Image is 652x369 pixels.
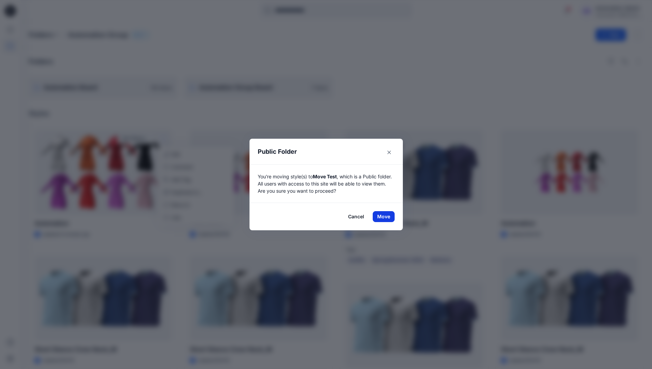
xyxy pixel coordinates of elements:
header: Public Folder [250,139,395,164]
button: Move [373,211,395,222]
button: Close [384,147,395,158]
p: You're moving style(s) to , which is a Public folder. All users with access to this site will be ... [258,173,395,194]
button: Cancel [344,211,369,222]
strong: Move Test [313,174,337,179]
